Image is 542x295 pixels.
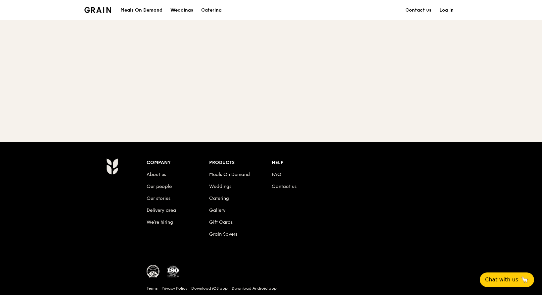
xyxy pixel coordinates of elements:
[272,184,296,189] a: Contact us
[272,158,334,167] div: Help
[147,158,209,167] div: Company
[120,7,162,14] h1: Meals On Demand
[147,184,172,189] a: Our people
[147,196,170,201] a: Our stories
[485,276,518,284] span: Chat with us
[147,286,158,291] a: Terms
[209,184,231,189] a: Weddings
[201,0,222,20] div: Catering
[401,0,435,20] a: Contact us
[209,172,250,177] a: Meals On Demand
[147,207,176,213] a: Delivery area
[435,0,458,20] a: Log in
[232,286,277,291] a: Download Android app
[147,172,166,177] a: About us
[161,286,187,291] a: Privacy Policy
[170,0,193,20] div: Weddings
[272,172,281,177] a: FAQ
[209,196,229,201] a: Catering
[84,7,111,13] img: Grain
[166,0,197,20] a: Weddings
[209,231,237,237] a: Grain Savers
[209,207,226,213] a: Gallery
[191,286,228,291] a: Download iOS app
[166,265,180,278] img: ISO Certified
[147,219,173,225] a: We’re hiring
[209,158,272,167] div: Products
[106,158,118,175] img: Grain
[521,276,529,284] span: 🦙
[209,219,233,225] a: Gift Cards
[147,265,160,278] img: MUIS Halal Certified
[480,272,534,287] button: Chat with us🦙
[197,0,226,20] a: Catering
